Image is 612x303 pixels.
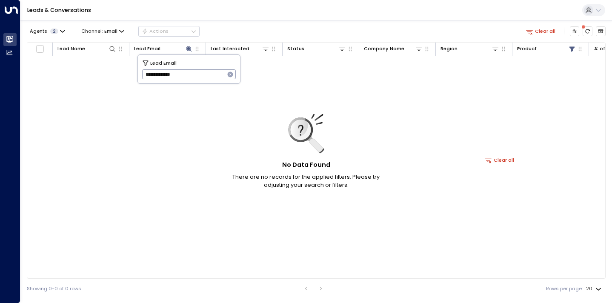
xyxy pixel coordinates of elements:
[211,45,269,53] div: Last Interacted
[104,29,117,34] span: Email
[138,26,200,36] div: Button group with a nested menu
[300,283,327,294] nav: pagination navigation
[27,6,91,14] a: Leads & Conversations
[221,173,391,189] p: There are no records for the applied filters. Please try adjusting your search or filters.
[583,26,592,36] span: There are new threads available. Refresh the grid to view the latest updates.
[150,59,177,67] span: Lead Email
[523,26,558,36] button: Clear all
[570,26,580,36] button: Customize
[134,45,193,53] div: Lead Email
[517,45,576,53] div: Product
[440,45,499,53] div: Region
[364,45,423,53] div: Company Name
[50,29,58,34] span: 2
[287,45,346,53] div: Status
[211,45,249,53] div: Last Interacted
[546,285,583,292] label: Rows per page:
[79,26,127,36] span: Channel:
[282,160,330,170] h5: No Data Found
[30,29,47,34] span: Agents
[57,45,116,53] div: Lead Name
[27,26,67,36] button: Agents2
[57,45,85,53] div: Lead Name
[287,45,304,53] div: Status
[27,285,81,292] div: Showing 0-0 of 0 rows
[36,45,44,53] span: Toggle select all
[596,26,606,36] button: Archived Leads
[482,155,518,165] button: Clear all
[364,45,404,53] div: Company Name
[440,45,458,53] div: Region
[586,283,603,294] div: 20
[138,26,200,36] button: Actions
[79,26,127,36] button: Channel:Email
[142,28,169,34] div: Actions
[134,45,160,53] div: Lead Email
[517,45,537,53] div: Product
